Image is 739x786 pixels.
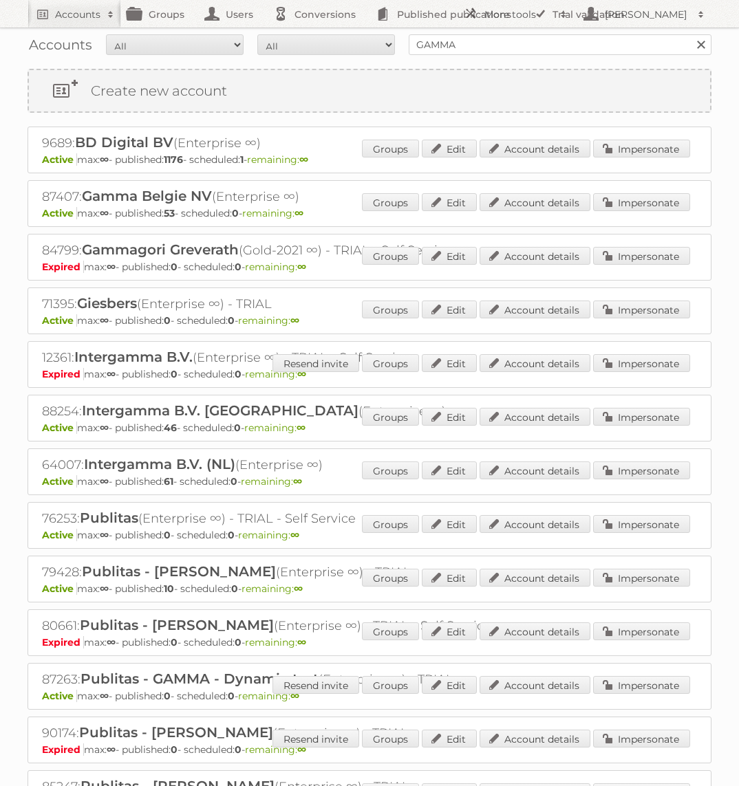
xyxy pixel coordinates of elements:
[100,314,109,327] strong: ∞
[290,529,299,541] strong: ∞
[422,461,477,479] a: Edit
[171,261,178,273] strong: 0
[362,676,419,694] a: Groups
[42,261,84,273] span: Expired
[422,622,477,640] a: Edit
[297,422,306,434] strong: ∞
[593,301,690,318] a: Impersonate
[74,349,193,365] span: Intergamma B.V.
[290,314,299,327] strong: ∞
[79,724,273,741] span: Publitas - [PERSON_NAME]
[362,193,419,211] a: Groups
[42,153,697,166] p: max: - published: - scheduled: -
[164,582,174,595] strong: 10
[234,422,241,434] strong: 0
[422,515,477,533] a: Edit
[480,247,590,265] a: Account details
[245,743,306,756] span: remaining:
[480,408,590,426] a: Account details
[80,510,138,526] span: Publitas
[84,456,235,472] span: Intergamma B.V. (NL)
[593,730,690,747] a: Impersonate
[231,582,238,595] strong: 0
[593,193,690,211] a: Impersonate
[42,475,697,488] p: max: - published: - scheduled: -
[171,636,178,648] strong: 0
[42,241,524,259] h2: 84799: (Gold-2021 ∞) - TRIAL - Self Service
[42,670,524,688] h2: 87263: (Enterprise ∞) - TRIAL
[29,70,710,111] a: Create new account
[100,153,109,166] strong: ∞
[100,207,109,219] strong: ∞
[100,690,109,702] strong: ∞
[42,743,84,756] span: Expired
[42,563,524,581] h2: 79428: (Enterprise ∞) - TRIAL
[362,515,419,533] a: Groups
[232,207,239,219] strong: 0
[81,670,319,687] span: Publitas - GAMMA - Dynamic test
[228,690,235,702] strong: 0
[484,8,553,21] h2: More tools
[480,622,590,640] a: Account details
[42,368,697,380] p: max: - published: - scheduled: -
[42,207,77,219] span: Active
[422,569,477,587] a: Edit
[42,724,524,742] h2: 90174: (Enterprise ∞) - TRIAL
[42,475,77,488] span: Active
[593,140,690,157] a: Impersonate
[164,207,175,219] strong: 53
[228,529,235,541] strong: 0
[593,461,690,479] a: Impersonate
[480,301,590,318] a: Account details
[593,354,690,372] a: Impersonate
[294,207,303,219] strong: ∞
[422,301,477,318] a: Edit
[362,569,419,587] a: Groups
[164,153,183,166] strong: 1176
[422,247,477,265] a: Edit
[242,582,303,595] span: remaining:
[593,676,690,694] a: Impersonate
[82,241,239,258] span: Gammagori Greverath
[100,582,109,595] strong: ∞
[42,402,524,420] h2: 88254: (Enterprise ∞)
[240,153,244,166] strong: 1
[80,617,274,633] span: Publitas - [PERSON_NAME]
[164,690,171,702] strong: 0
[235,636,242,648] strong: 0
[100,475,109,488] strong: ∞
[362,461,419,479] a: Groups
[238,529,299,541] span: remaining:
[42,529,697,541] p: max: - published: - scheduled: -
[107,261,116,273] strong: ∞
[42,422,697,434] p: max: - published: - scheduled: -
[164,529,171,541] strong: 0
[480,676,590,694] a: Account details
[75,134,173,151] span: BD Digital BV
[593,247,690,265] a: Impersonate
[82,188,212,204] span: Gamma Belgie NV
[245,368,306,380] span: remaining:
[42,134,524,152] h2: 9689: (Enterprise ∞)
[235,261,242,273] strong: 0
[42,617,524,635] h2: 80661: (Enterprise ∞) - TRIAL - Self Service
[42,690,697,702] p: max: - published: - scheduled: -
[362,622,419,640] a: Groups
[593,622,690,640] a: Impersonate
[42,422,77,434] span: Active
[42,582,77,595] span: Active
[107,743,116,756] strong: ∞
[82,402,358,419] span: Intergamma B.V. [GEOGRAPHIC_DATA]
[231,475,237,488] strong: 0
[42,314,77,327] span: Active
[241,475,302,488] span: remaining:
[42,188,524,206] h2: 87407: (Enterprise ∞)
[171,368,178,380] strong: 0
[235,743,242,756] strong: 0
[82,563,276,580] span: Publitas - [PERSON_NAME]
[593,408,690,426] a: Impersonate
[294,582,303,595] strong: ∞
[480,569,590,587] a: Account details
[235,368,242,380] strong: 0
[42,690,77,702] span: Active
